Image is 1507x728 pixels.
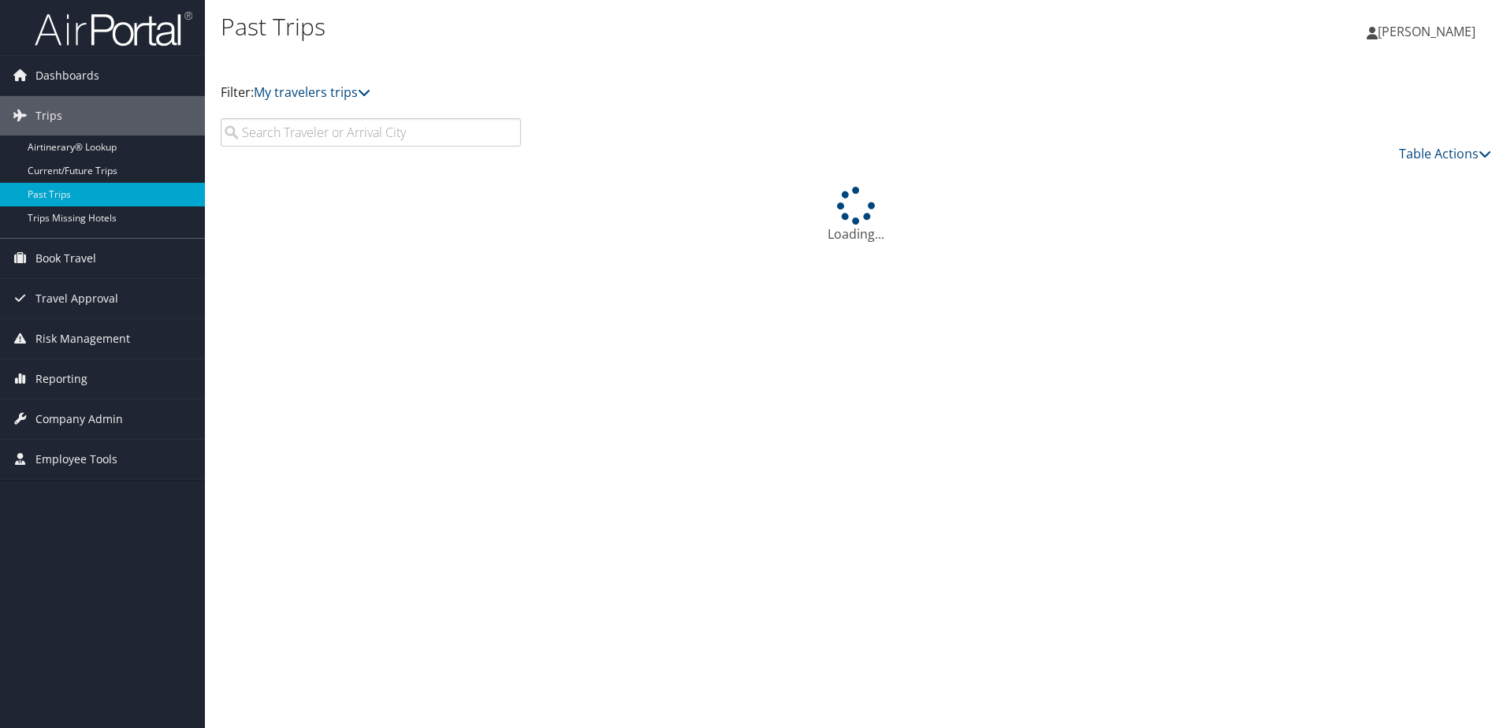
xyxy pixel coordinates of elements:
span: Employee Tools [35,440,117,479]
span: Dashboards [35,56,99,95]
h1: Past Trips [221,10,1068,43]
a: Table Actions [1399,145,1491,162]
img: airportal-logo.png [35,10,192,47]
div: Loading... [221,187,1491,243]
span: Book Travel [35,239,96,278]
a: [PERSON_NAME] [1367,8,1491,55]
a: My travelers trips [254,84,370,101]
span: Risk Management [35,319,130,358]
p: Filter: [221,83,1068,103]
span: Company Admin [35,399,123,439]
input: Search Traveler or Arrival City [221,118,521,147]
span: Trips [35,96,62,136]
span: Travel Approval [35,279,118,318]
span: Reporting [35,359,87,399]
span: [PERSON_NAME] [1378,23,1475,40]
